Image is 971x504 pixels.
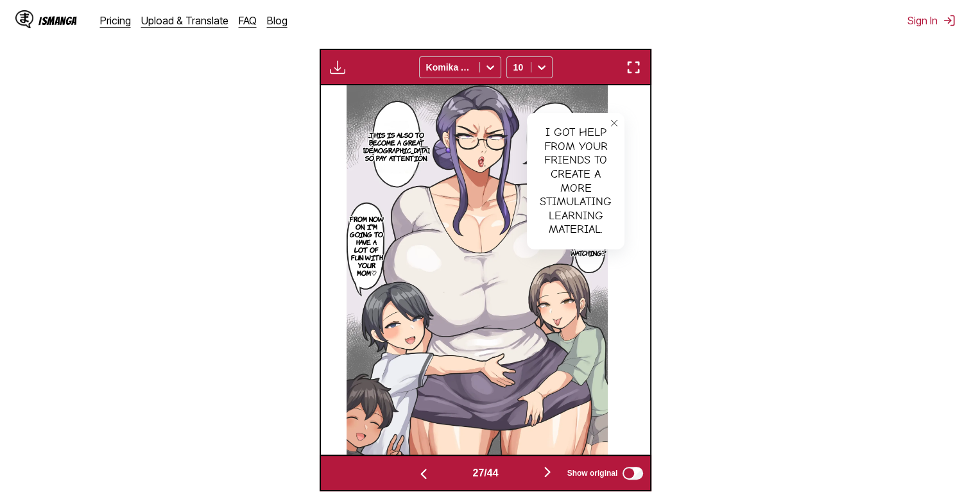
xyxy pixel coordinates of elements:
[100,14,131,27] a: Pricing
[907,14,956,27] button: Sign In
[416,466,431,482] img: Previous page
[347,85,608,455] img: Manga Panel
[15,10,33,28] img: IsManga Logo
[330,60,345,75] img: Download translated images
[527,110,578,176] p: I got help from your friends to create a more stimulating learning material.
[239,14,257,27] a: FAQ
[15,10,100,31] a: IsManga LogoIsManga
[141,14,228,27] a: Upload & Translate
[472,467,498,479] span: 27 / 44
[39,15,77,27] div: IsManga
[267,14,288,27] a: Blog
[347,212,386,279] p: From now on, I'm going to have a lot of fun with your mom♡
[361,128,433,164] p: ...This is also to become a great [DEMOGRAPHIC_DATA], so pay attention.
[943,14,956,27] img: Sign out
[567,469,618,478] span: Show original
[623,467,643,480] input: Show original
[540,464,555,480] img: Next page
[527,113,624,249] div: I got help from your friends to create a more stimulating learning material.
[626,60,641,75] img: Enter fullscreen
[604,113,624,133] button: close-tooltip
